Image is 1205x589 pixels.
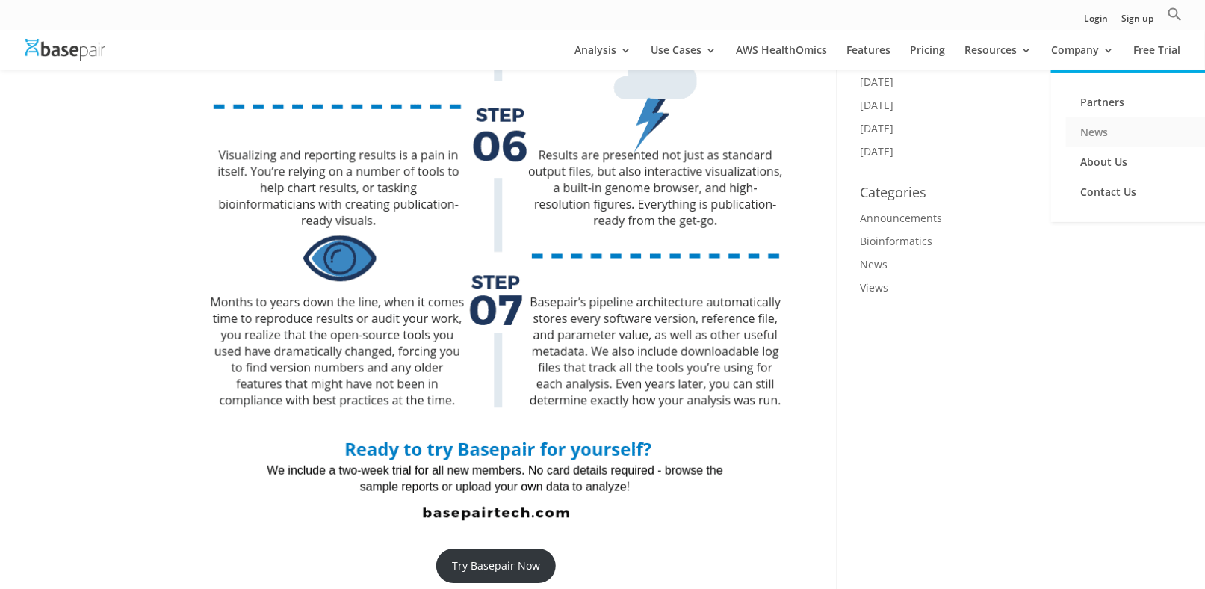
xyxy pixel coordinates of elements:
[574,45,631,70] a: Analysis
[651,45,716,70] a: Use Cases
[860,234,932,248] a: Bioinformatics
[860,144,893,158] a: [DATE]
[436,549,555,583] a: Try Basepair Now
[25,39,105,61] img: Basepair
[846,45,890,70] a: Features
[910,45,945,70] a: Pricing
[860,121,893,135] a: [DATE]
[860,280,888,294] a: Views
[1122,14,1154,30] a: Sign up
[1168,7,1183,22] svg: Search
[860,257,888,271] a: News
[1130,514,1187,571] iframe: Drift Widget Chat Controller
[1168,7,1183,30] a: Search Icon Link
[1134,45,1181,70] a: Free Trial
[964,45,1032,70] a: Resources
[860,211,942,225] a: Announcements
[860,182,1006,209] h4: Categories
[1085,14,1109,30] a: Login
[1051,45,1115,70] a: Company
[860,98,893,112] a: [DATE]
[860,75,893,89] a: [DATE]
[736,45,827,70] a: AWS HealthOmics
